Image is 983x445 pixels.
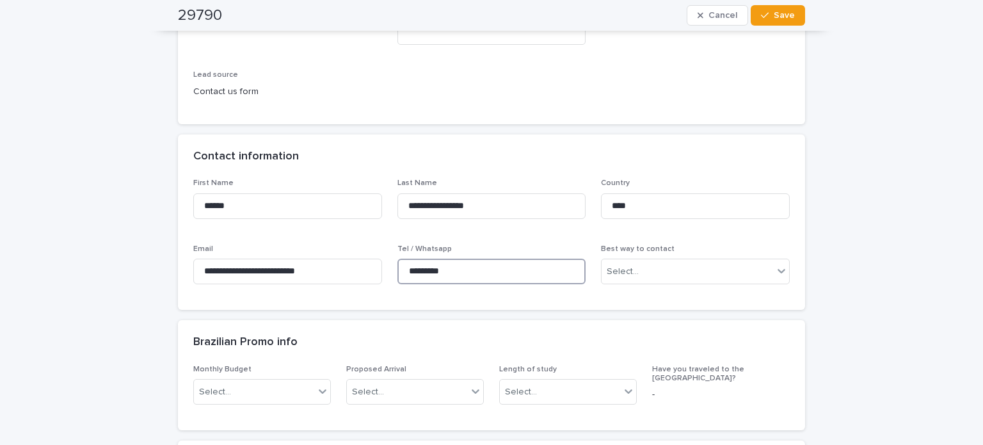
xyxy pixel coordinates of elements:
span: Email [193,245,213,253]
h2: 29790 [178,6,222,25]
div: Select... [199,385,231,399]
div: Select... [607,265,639,279]
span: Best way to contact [601,245,675,253]
p: Contact us form [193,85,382,99]
span: Length of study [499,366,557,373]
h2: Brazilian Promo info [193,336,298,350]
span: Country [601,179,630,187]
span: Save [774,11,795,20]
span: Monthly Budget [193,366,252,373]
span: Have you traveled to the [GEOGRAPHIC_DATA]? [652,366,744,382]
span: Tel / Whatsapp [397,245,452,253]
span: Lead source [193,71,238,79]
h2: Contact information [193,150,299,164]
span: Last Name [397,179,437,187]
button: Save [751,5,805,26]
div: Select... [505,385,537,399]
p: - [652,388,790,401]
span: Cancel [708,11,737,20]
span: Proposed Arrival [346,366,406,373]
button: Cancel [687,5,748,26]
span: First Name [193,179,234,187]
div: Select... [352,385,384,399]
